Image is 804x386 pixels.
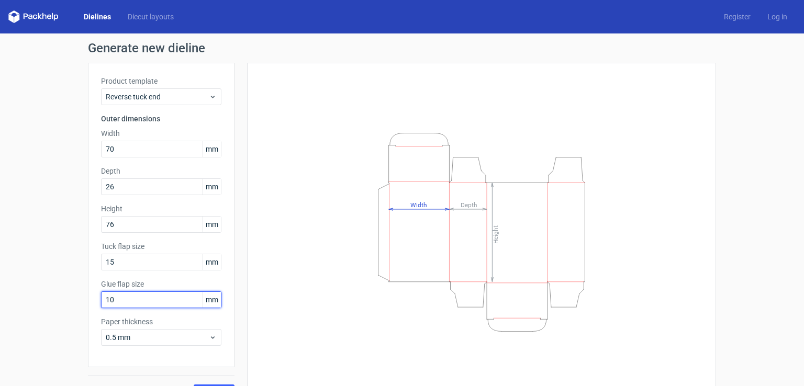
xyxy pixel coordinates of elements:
[203,254,221,270] span: mm
[492,225,499,243] tspan: Height
[106,332,209,343] span: 0.5 mm
[101,241,221,252] label: Tuck flap size
[75,12,119,22] a: Dielines
[203,179,221,195] span: mm
[203,292,221,308] span: mm
[101,316,221,327] label: Paper thickness
[759,12,796,22] a: Log in
[410,201,427,208] tspan: Width
[101,76,221,86] label: Product template
[101,113,221,124] h3: Outer dimensions
[88,42,716,54] h1: Generate new dieline
[101,279,221,289] label: Glue flap size
[461,201,477,208] tspan: Depth
[101,203,221,214] label: Height
[203,217,221,232] span: mm
[101,128,221,139] label: Width
[101,166,221,176] label: Depth
[119,12,182,22] a: Diecut layouts
[106,92,209,102] span: Reverse tuck end
[203,141,221,157] span: mm
[716,12,759,22] a: Register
